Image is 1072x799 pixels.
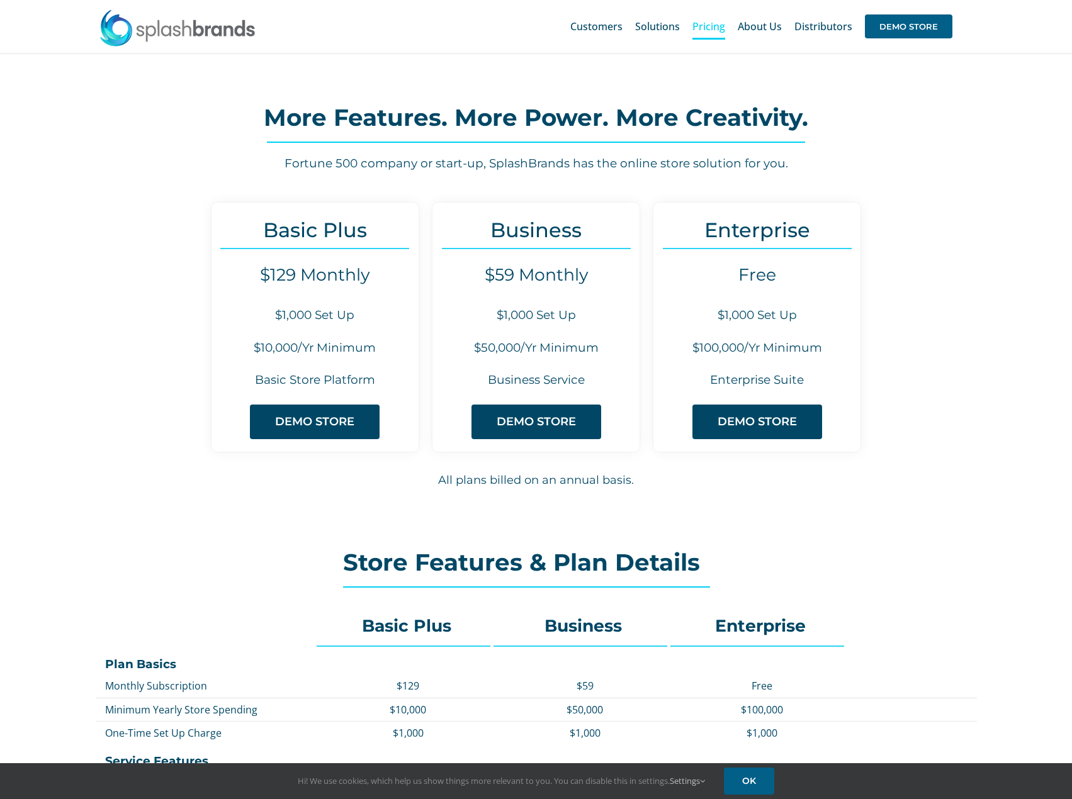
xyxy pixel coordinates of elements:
h6: $1,000 Set Up [432,307,640,324]
nav: Main Menu Sticky [570,6,952,47]
h6: Business Service [432,372,640,389]
a: Customers [570,6,623,47]
h6: $1,000 Set Up [653,307,860,324]
p: One-Time Set Up Charge [105,726,313,740]
a: OK [724,768,774,795]
span: DEMO STORE [718,415,797,428]
h2: More Features. More Power. More Creativity. [95,105,976,130]
p: Free [680,679,844,693]
p: $1,000 [326,726,490,740]
h6: $1,000 Set Up [212,307,419,324]
a: DEMO STORE [250,405,380,439]
span: DEMO STORE [865,14,952,38]
a: DEMO STORE [471,405,601,439]
img: SplashBrands.com Logo [99,9,256,47]
p: $59 [503,679,667,693]
span: DEMO STORE [275,415,354,428]
p: $10,000 [326,703,490,717]
a: DEMO STORE [692,405,822,439]
strong: Plan Basics [105,657,176,671]
h3: Enterprise [653,218,860,242]
span: About Us [738,21,782,31]
h3: Business [432,218,640,242]
strong: Basic Plus [362,615,451,636]
h6: Enterprise Suite [653,372,860,389]
a: Distributors [794,6,852,47]
a: Pricing [692,6,725,47]
h2: Store Features & Plan Details [343,550,730,575]
p: Minimum Yearly Store Spending [105,703,313,717]
p: $1,000 [680,726,844,740]
h6: Fortune 500 company or start-up, SplashBrands has the online store solution for you. [95,155,976,172]
p: $100,000 [680,703,844,717]
strong: Business [544,615,622,636]
strong: Enterprise [715,615,806,636]
span: Customers [570,21,623,31]
span: DEMO STORE [497,415,576,428]
h4: $59 Monthly [432,265,640,285]
h6: Basic Store Platform [212,372,419,389]
h4: Free [653,265,860,285]
h6: $50,000/Yr Minimum [432,340,640,357]
span: Pricing [692,21,725,31]
strong: Service Features [105,754,208,768]
span: Hi! We use cookies, which help us show things more relevant to you. You can disable this in setti... [298,775,705,786]
h3: Basic Plus [212,218,419,242]
h6: All plans billed on an annual basis. [96,472,977,489]
p: $50,000 [503,703,667,717]
h6: $10,000/Yr Minimum [212,340,419,357]
p: $1,000 [503,726,667,740]
p: Monthly Subscription [105,679,313,693]
a: Settings [670,775,705,786]
span: Distributors [794,21,852,31]
p: $129 [326,679,490,693]
span: Solutions [635,21,680,31]
h6: $100,000/Yr Minimum [653,340,860,357]
h4: $129 Monthly [212,265,419,285]
a: DEMO STORE [865,6,952,47]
